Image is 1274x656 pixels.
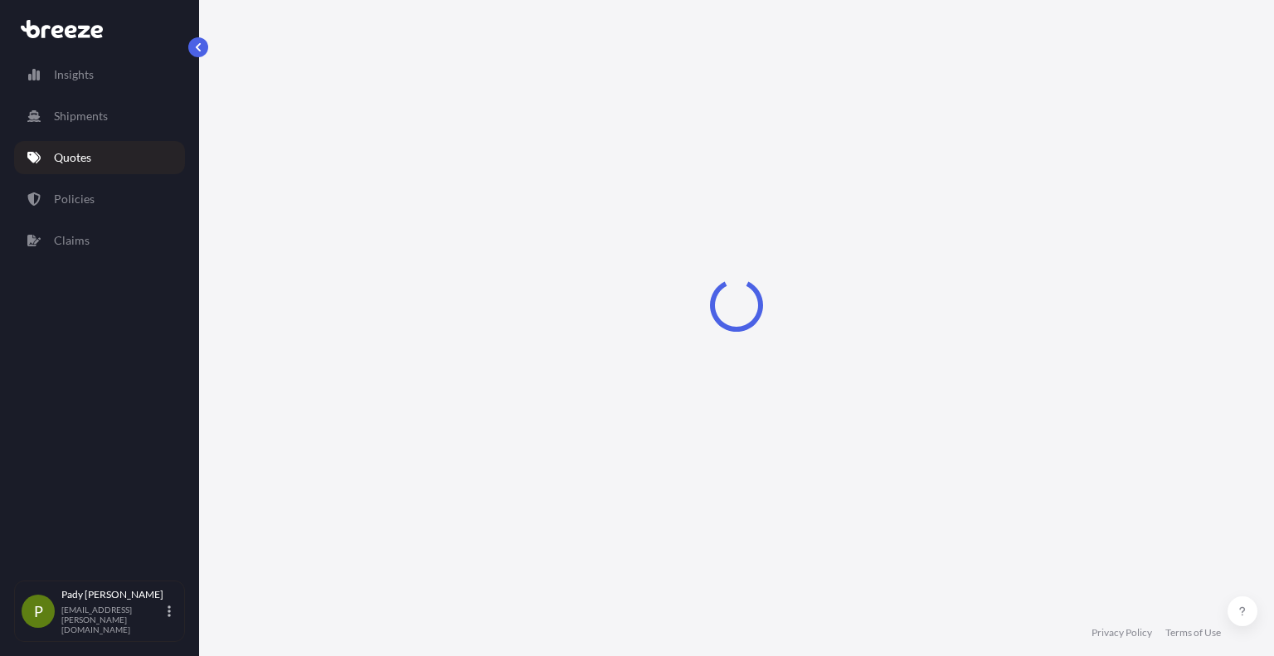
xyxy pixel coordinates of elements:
[54,108,108,124] p: Shipments
[14,100,185,133] a: Shipments
[54,191,95,207] p: Policies
[34,603,43,620] span: P
[54,232,90,249] p: Claims
[14,224,185,257] a: Claims
[1092,626,1152,639] a: Privacy Policy
[14,141,185,174] a: Quotes
[54,66,94,83] p: Insights
[54,149,91,166] p: Quotes
[61,605,164,634] p: [EMAIL_ADDRESS][PERSON_NAME][DOMAIN_NAME]
[14,182,185,216] a: Policies
[1165,626,1221,639] a: Terms of Use
[61,588,164,601] p: Pady [PERSON_NAME]
[14,58,185,91] a: Insights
